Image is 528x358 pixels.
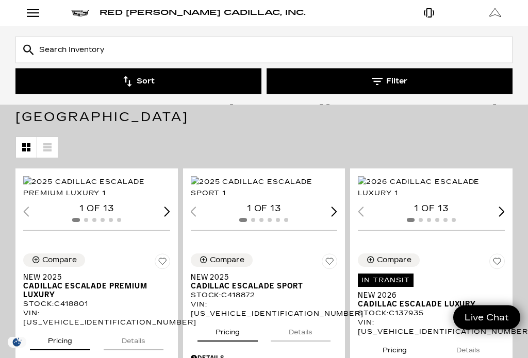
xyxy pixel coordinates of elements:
button: Save Vehicle [155,254,170,274]
span: Cadillac Escalade Luxury [358,300,497,309]
span: In Transit [358,274,414,287]
button: Compare Vehicle [23,254,85,267]
div: 1 / 2 [23,177,170,199]
img: 2026 Cadillac Escalade Luxury 1 [358,177,505,199]
span: Cadillac Escalade Sport [191,282,330,291]
span: Cadillac Escalade Premium Luxury [23,282,162,300]
div: Compare [210,256,244,265]
div: VIN: [US_VEHICLE_IDENTIFICATION_NUMBER] [358,318,505,337]
span: New 2025 [191,274,330,282]
div: Stock : C418872 [191,291,338,300]
div: VIN: [US_VEHICLE_IDENTIFICATION_NUMBER] [23,309,170,328]
img: Cadillac logo [71,10,89,16]
button: details tab [271,319,331,342]
div: 1 of 13 [358,203,505,215]
a: New 2025Cadillac Escalade Sport [191,274,338,291]
div: 1 / 2 [358,177,505,199]
div: Privacy Settings [5,337,29,348]
div: Compare [377,256,411,265]
input: Search Inventory [15,37,513,63]
div: Next slide [332,207,338,217]
span: New 2025 [23,274,162,282]
span: Red [PERSON_NAME] Cadillac, Inc. [100,8,306,17]
button: pricing tab [30,328,90,351]
div: Compare [42,256,77,265]
div: Stock : C137935 [358,309,505,318]
span: Live Chat [459,312,514,323]
button: Sort [15,69,261,94]
img: 2025 Cadillac Escalade Premium Luxury 1 [23,177,170,199]
div: Stock : C418801 [23,300,170,309]
button: details tab [104,328,163,351]
div: Next slide [499,207,505,217]
button: Filter [267,69,513,94]
div: 1 of 13 [23,203,170,215]
button: Compare Vehicle [191,254,253,267]
a: New 2025Cadillac Escalade Premium Luxury [23,274,170,300]
a: Grid View [16,138,37,158]
a: In TransitNew 2026Cadillac Escalade Luxury [358,274,505,309]
span: New 2026 [358,292,497,300]
a: Live Chat [453,305,520,330]
div: 1 / 2 [191,177,338,199]
div: 1 of 13 [191,203,338,215]
button: Save Vehicle [489,254,505,274]
button: Save Vehicle [322,254,337,274]
a: Cadillac logo [71,9,89,16]
div: Next slide [164,207,170,217]
a: Red [PERSON_NAME] Cadillac, Inc. [100,9,306,16]
button: pricing tab [197,319,258,342]
img: 2025 Cadillac Escalade Sport 1 [191,177,338,199]
button: Compare Vehicle [358,254,420,267]
div: VIN: [US_VEHICLE_IDENTIFICATION_NUMBER] [191,300,338,319]
span: 9 Vehicles for Sale in [US_STATE][GEOGRAPHIC_DATA], [GEOGRAPHIC_DATA] [15,92,503,125]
